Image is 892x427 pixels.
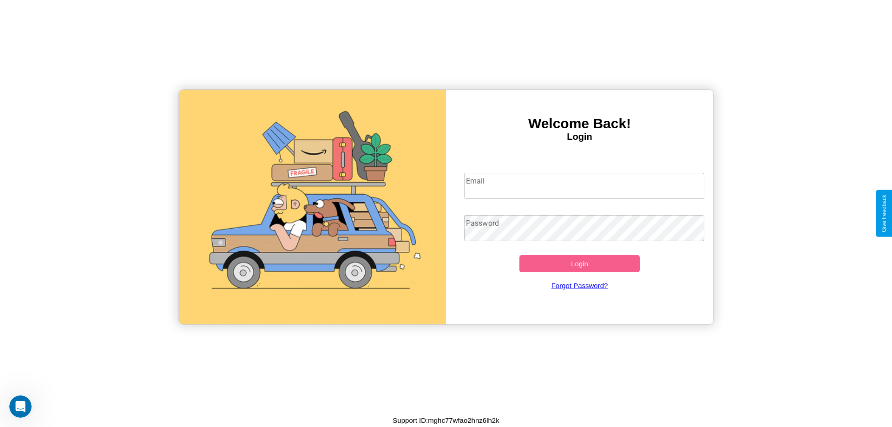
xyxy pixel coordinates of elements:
h3: Welcome Back! [446,116,713,131]
a: Forgot Password? [459,272,700,299]
div: Give Feedback [881,195,887,232]
button: Login [519,255,640,272]
img: gif [179,90,446,324]
h4: Login [446,131,713,142]
iframe: Intercom live chat [9,395,32,418]
p: Support ID: mghc77wfao2hnz6lh2k [393,414,499,427]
